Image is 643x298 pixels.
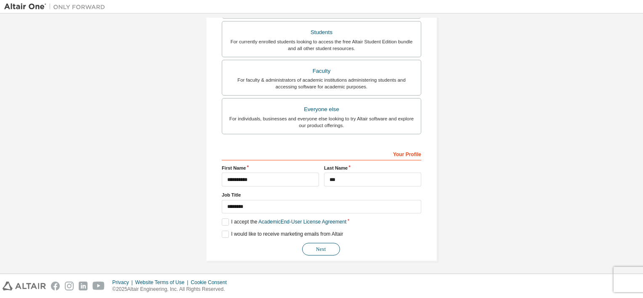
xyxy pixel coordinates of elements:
div: Cookie Consent [191,279,231,286]
div: For faculty & administrators of academic institutions administering students and accessing softwa... [227,77,416,90]
div: Privacy [112,279,135,286]
div: Your Profile [222,147,421,160]
label: Job Title [222,192,421,198]
img: youtube.svg [93,282,105,290]
div: Everyone else [227,104,416,115]
div: Students [227,27,416,38]
div: Faculty [227,65,416,77]
img: altair_logo.svg [3,282,46,290]
label: Last Name [324,165,421,171]
div: For individuals, businesses and everyone else looking to try Altair software and explore our prod... [227,115,416,129]
img: facebook.svg [51,282,60,290]
label: I would like to receive marketing emails from Altair [222,231,343,238]
div: Website Terms of Use [135,279,191,286]
img: linkedin.svg [79,282,88,290]
label: First Name [222,165,319,171]
label: I accept the [222,218,346,226]
button: Next [302,243,340,255]
img: instagram.svg [65,282,74,290]
div: For currently enrolled students looking to access the free Altair Student Edition bundle and all ... [227,38,416,52]
p: © 2025 Altair Engineering, Inc. All Rights Reserved. [112,286,232,293]
a: Academic End-User License Agreement [258,219,346,225]
img: Altair One [4,3,109,11]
